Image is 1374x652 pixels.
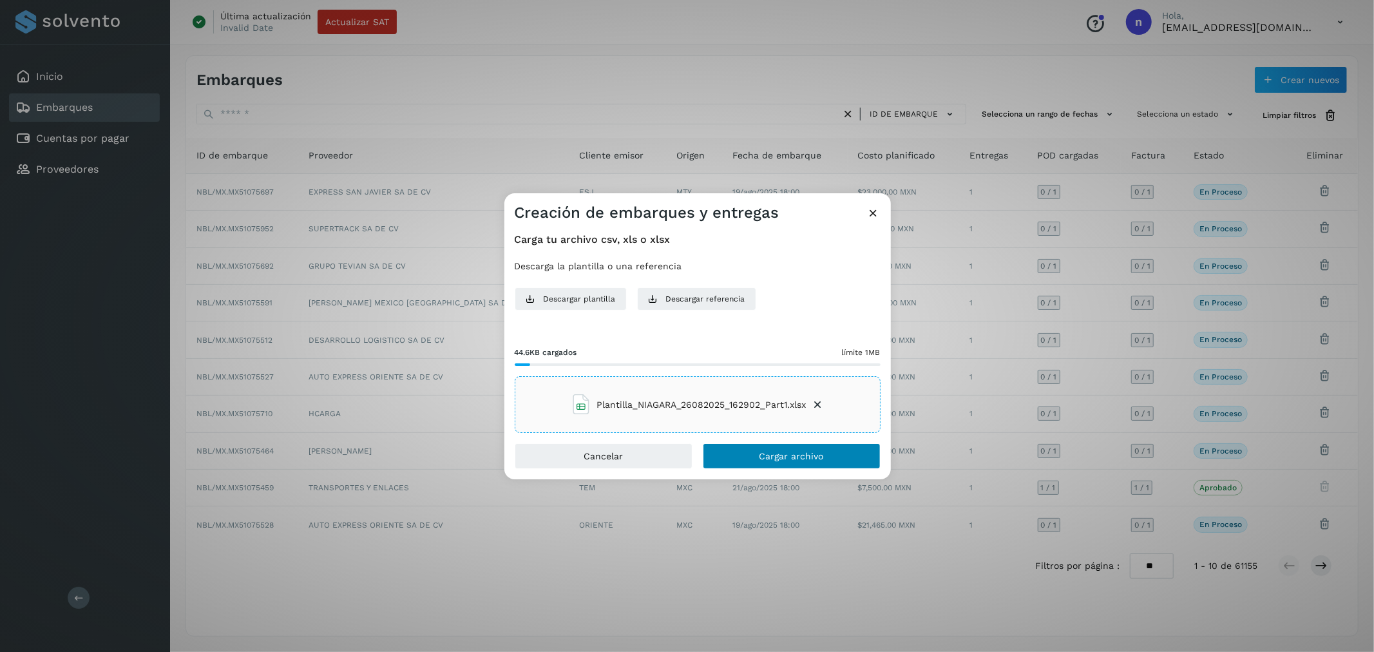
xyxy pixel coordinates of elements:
span: límite 1MB [842,347,881,358]
span: Descargar referencia [666,293,745,305]
button: Descargar referencia [637,287,756,311]
button: Descargar plantilla [515,287,627,311]
button: Cargar archivo [703,443,881,469]
span: Cargar archivo [759,452,824,461]
span: Descargar plantilla [544,293,616,305]
span: Plantilla_NIAGARA_26082025_162902_Part1.xlsx [596,398,806,412]
span: Cancelar [584,452,623,461]
span: 44.6KB cargados [515,347,577,358]
h3: Creación de embarques y entregas [515,204,779,222]
h4: Carga tu archivo csv, xls o xlsx [515,233,881,245]
p: Descarga la plantilla o una referencia [515,261,881,272]
button: Cancelar [515,443,692,469]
